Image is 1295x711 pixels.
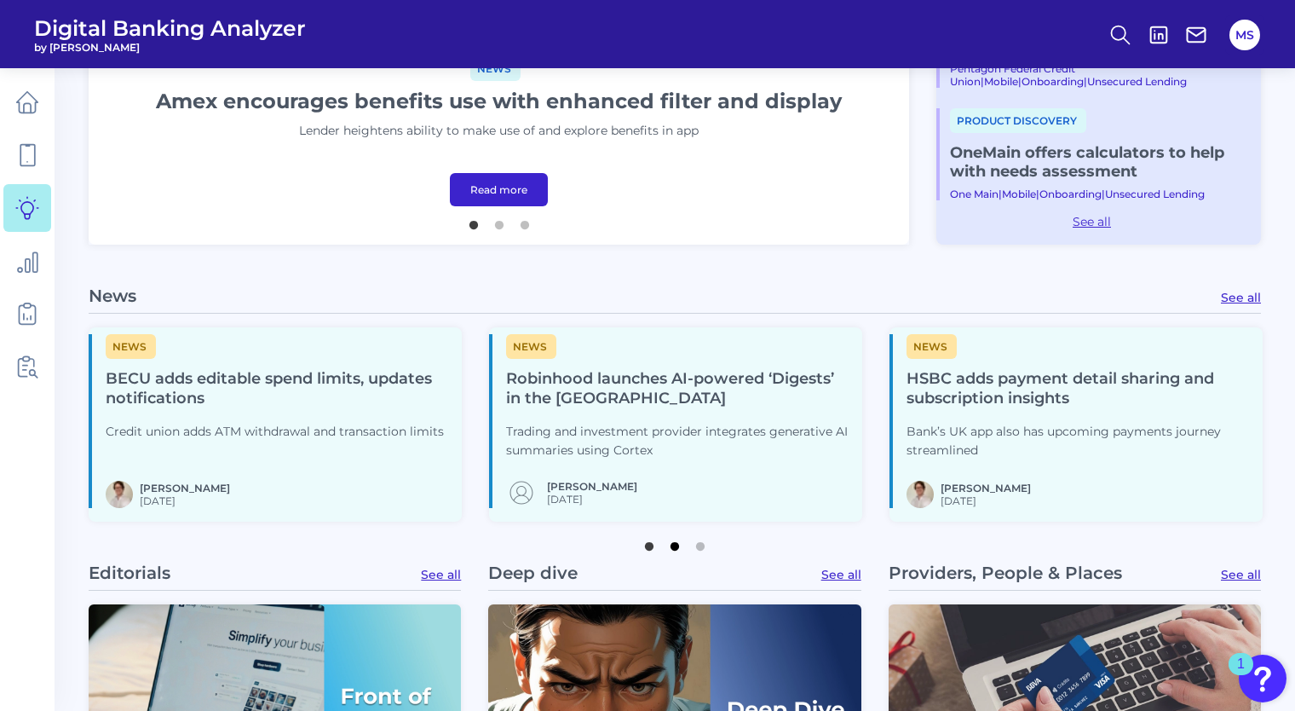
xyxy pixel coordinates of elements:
a: News [506,338,556,354]
span: News [470,56,521,81]
button: 3 [516,212,533,229]
a: Onboarding [1039,188,1102,200]
span: by [PERSON_NAME] [34,41,306,54]
a: See all [821,567,861,582]
button: Open Resource Center, 1 new notification [1239,655,1286,702]
p: Deep dive [488,563,578,583]
span: | [1018,75,1022,88]
a: Pentagon Federal Credit Union [950,62,1075,88]
a: Read more [450,173,548,206]
span: News [906,334,957,359]
h1: Amex encourages benefits use with enhanced filter and display [156,88,842,115]
a: [PERSON_NAME] [547,480,637,493]
a: [PERSON_NAME] [140,482,230,494]
button: 1 [641,534,658,551]
h4: BECU adds editable spend limits, updates notifications [106,369,448,410]
button: 2 [491,212,508,229]
span: News [106,334,156,359]
a: See all [1221,290,1261,305]
span: | [981,75,984,88]
button: 1 [465,212,482,229]
button: 2 [666,534,683,551]
p: Bank’s UK app also has upcoming payments journey streamlined [906,423,1249,460]
a: Unsecured Lending [1087,75,1187,88]
a: News [470,60,521,76]
a: One Main [950,188,999,200]
h4: Robinhood launches AI-powered ‘Digests’ in the [GEOGRAPHIC_DATA] [506,369,849,410]
a: Unsecured Lending [1105,188,1205,200]
span: Product discovery [950,108,1086,133]
p: News [89,286,136,306]
span: | [999,188,1002,200]
a: Product discovery [950,113,1086,128]
a: OneMain offers calculators to help with needs assessment [950,143,1247,181]
span: | [1102,188,1105,200]
p: Editorials [89,563,170,583]
a: [PERSON_NAME] [941,482,1031,494]
a: Mobile [1002,188,1036,200]
img: MIchael McCaw [106,481,133,508]
a: Mobile [984,75,1018,88]
p: Providers, People & Places [889,563,1122,583]
h4: HSBC adds payment detail sharing and subscription insights [906,369,1249,410]
a: See all [421,567,461,582]
p: Lender heightens ability to make use of and explore benefits in app [299,122,699,141]
span: [DATE] [140,494,230,507]
a: See all [1221,567,1261,582]
a: See all [936,214,1247,229]
button: MS [1229,20,1260,50]
a: News [906,338,957,354]
button: 3 [692,534,709,551]
span: News [506,334,556,359]
p: Trading and investment provider integrates generative AI summaries using Cortex [506,423,849,460]
img: MIchael McCaw [906,481,934,508]
span: | [1084,75,1087,88]
span: Digital Banking Analyzer [34,15,306,41]
span: [DATE] [941,494,1031,507]
span: [DATE] [547,493,637,506]
a: Onboarding [1022,75,1084,88]
span: | [1036,188,1039,200]
div: 1 [1237,664,1245,686]
a: News [106,338,156,354]
p: Credit union adds ATM withdrawal and transaction limits [106,423,448,442]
